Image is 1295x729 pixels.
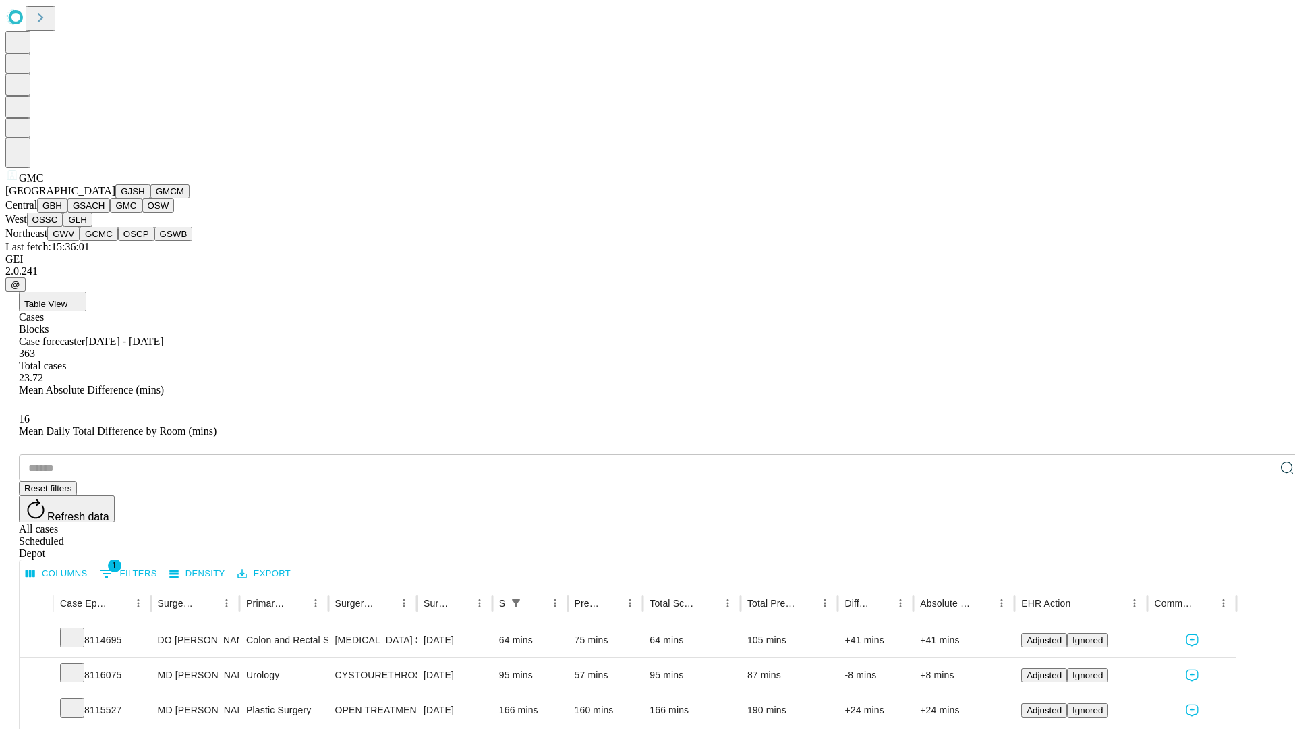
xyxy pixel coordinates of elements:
button: Expand [26,664,47,688]
span: Ignored [1072,670,1103,680]
span: Northeast [5,227,47,239]
div: 95 mins [650,658,734,693]
span: Mean Daily Total Difference by Room (mins) [19,425,217,437]
button: Reset filters [19,481,77,495]
div: Comments [1154,598,1193,609]
button: Sort [376,594,395,613]
div: Primary Service [246,598,285,609]
button: OSW [142,198,175,213]
div: 57 mins [575,658,637,693]
div: Total Predicted Duration [747,598,796,609]
div: Scheduled In Room Duration [499,598,505,609]
div: +41 mins [844,623,906,657]
button: Sort [872,594,891,613]
div: 64 mins [499,623,561,657]
div: Plastic Surgery [246,693,321,728]
div: 2.0.241 [5,265,1290,277]
span: Ignored [1072,705,1103,715]
span: 16 [19,413,30,425]
div: +41 mins [920,623,1008,657]
div: Total Scheduled Duration [650,598,698,609]
button: Sort [797,594,815,613]
button: Show filters [507,594,525,613]
button: Sort [451,594,470,613]
div: Case Epic Id [60,598,109,609]
div: 64 mins [650,623,734,657]
button: Ignored [1067,668,1108,682]
span: @ [11,279,20,290]
button: Menu [1125,594,1144,613]
button: OSCP [118,227,154,241]
span: Adjusted [1027,705,1062,715]
button: GSACH [67,198,110,213]
button: Sort [198,594,217,613]
button: Show filters [96,563,161,585]
div: +8 mins [920,658,1008,693]
span: [DATE] - [DATE] [85,335,163,347]
div: 95 mins [499,658,561,693]
div: 8115527 [60,693,144,728]
div: +24 mins [844,693,906,728]
span: West [5,213,27,225]
div: [MEDICAL_DATA] SKIN AND [MEDICAL_DATA] [335,623,410,657]
div: MD [PERSON_NAME] [PERSON_NAME] Md [158,693,233,728]
button: Expand [26,699,47,723]
div: -8 mins [844,658,906,693]
button: @ [5,277,26,292]
button: Menu [1214,594,1233,613]
button: Refresh data [19,495,115,522]
button: Adjusted [1021,668,1067,682]
span: Case forecaster [19,335,85,347]
div: Colon and Rectal Surgery [246,623,321,657]
div: 75 mins [575,623,637,657]
button: Density [166,564,229,585]
span: 23.72 [19,372,43,383]
span: Mean Absolute Difference (mins) [19,384,164,396]
span: Total cases [19,360,66,371]
button: GCMC [80,227,118,241]
button: Menu [306,594,325,613]
span: Ignored [1072,635,1103,645]
button: Select columns [22,564,91,585]
span: Table View [24,299,67,309]
span: Reset filters [24,483,71,493]
div: DO [PERSON_NAME] [158,623,233,657]
span: Refresh data [47,511,109,522]
div: Difference [844,598,871,609]
div: [DATE] [424,693,486,728]
button: Menu [395,594,413,613]
span: [GEOGRAPHIC_DATA] [5,185,115,196]
button: GMCM [150,184,190,198]
button: Adjusted [1021,703,1067,718]
div: 105 mins [747,623,832,657]
div: Surgery Name [335,598,374,609]
span: Adjusted [1027,670,1062,680]
div: 8116075 [60,658,144,693]
button: GWV [47,227,80,241]
span: GMC [19,172,43,184]
button: Sort [527,594,546,613]
button: GLH [63,213,92,227]
button: Menu [217,594,236,613]
button: GSWB [154,227,193,241]
div: GEI [5,253,1290,265]
button: Menu [470,594,489,613]
button: Sort [602,594,621,613]
button: Adjusted [1021,633,1067,647]
div: Surgeon Name [158,598,197,609]
span: 363 [19,348,35,359]
div: 87 mins [747,658,832,693]
span: Last fetch: 15:36:01 [5,241,90,252]
span: Central [5,199,37,211]
button: Sort [287,594,306,613]
div: 166 mins [650,693,734,728]
button: Export [234,564,294,585]
div: 190 mins [747,693,832,728]
button: Menu [621,594,639,613]
button: Ignored [1067,703,1108,718]
button: Menu [891,594,910,613]
div: CYSTOURETHROSCOPY [MEDICAL_DATA] WITH [MEDICAL_DATA] AND [MEDICAL_DATA] INSERTION [335,658,410,693]
div: OPEN TREATMENT [MEDICAL_DATA] COMPLEX [335,693,410,728]
div: MD [PERSON_NAME] R Md [158,658,233,693]
button: Menu [815,594,834,613]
